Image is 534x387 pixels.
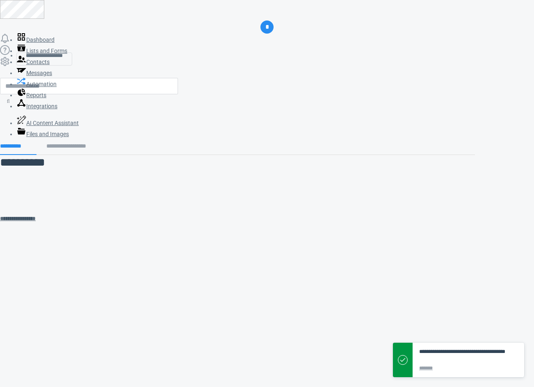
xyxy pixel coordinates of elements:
[26,120,79,126] span: AI Content Assistant
[16,92,46,98] a: Reports
[16,103,57,109] a: Integrations
[16,120,79,126] a: AI Content Assistant
[16,48,67,54] a: Lists and Forms
[26,36,55,43] span: Dashboard
[16,36,55,43] a: Dashboard
[26,92,46,98] span: Reports
[26,70,52,76] span: Messages
[26,103,57,109] span: Integrations
[16,59,50,65] a: Contacts
[26,48,67,54] span: Lists and Forms
[26,131,69,137] span: Files and Images
[26,81,57,87] span: Automation
[16,131,69,137] a: Files and Images
[26,59,50,65] span: Contacts
[16,81,57,87] a: Automation
[16,70,52,76] a: Messages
